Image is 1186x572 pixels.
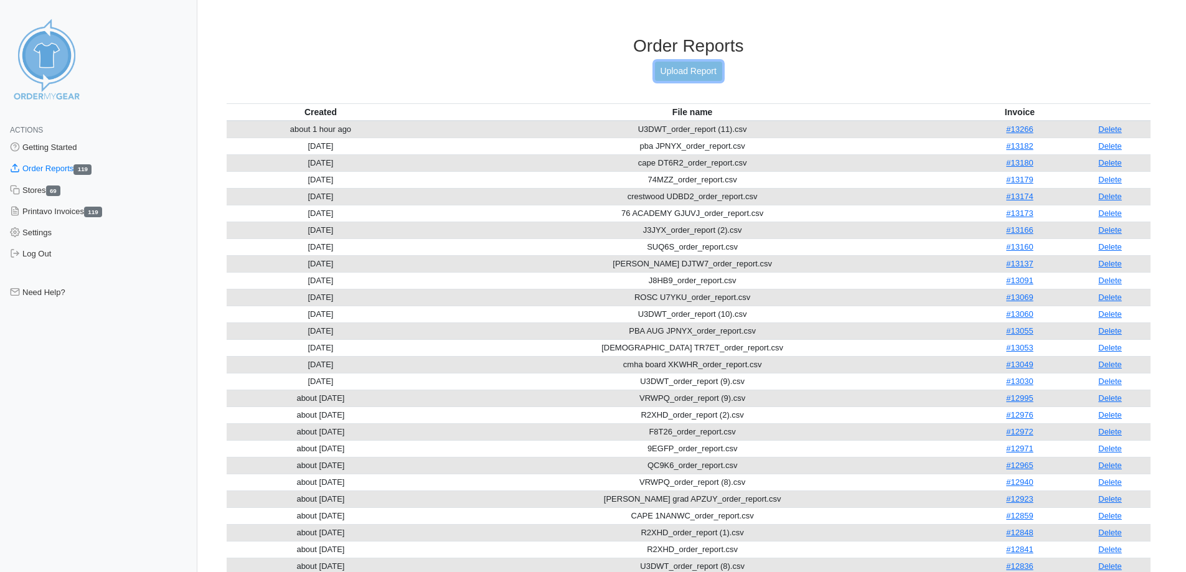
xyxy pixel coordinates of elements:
[415,457,969,474] td: QC9K6_order_report.csv
[415,490,969,507] td: [PERSON_NAME] grad APZUY_order_report.csv
[1006,461,1033,470] a: #12965
[1098,511,1122,520] a: Delete
[227,356,415,373] td: [DATE]
[227,272,415,289] td: [DATE]
[415,524,969,541] td: R2XHD_order_report (1).csv
[415,306,969,322] td: U3DWT_order_report (10).csv
[1006,259,1033,268] a: #13137
[415,255,969,272] td: [PERSON_NAME] DJTW7_order_report.csv
[415,238,969,255] td: SUQ6S_order_report.csv
[227,524,415,541] td: about [DATE]
[1098,377,1122,386] a: Delete
[1098,192,1122,201] a: Delete
[1098,427,1122,436] a: Delete
[1006,225,1033,235] a: #13166
[415,373,969,390] td: U3DWT_order_report (9).csv
[1006,124,1033,134] a: #13266
[1006,427,1033,436] a: #12972
[1098,259,1122,268] a: Delete
[1098,528,1122,537] a: Delete
[1098,175,1122,184] a: Delete
[227,373,415,390] td: [DATE]
[1006,293,1033,302] a: #13069
[970,103,1070,121] th: Invoice
[1098,444,1122,453] a: Delete
[227,322,415,339] td: [DATE]
[415,171,969,188] td: 74MZZ_order_report.csv
[1098,141,1122,151] a: Delete
[415,339,969,356] td: [DEMOGRAPHIC_DATA] TR7ET_order_report.csv
[1098,561,1122,571] a: Delete
[1098,494,1122,504] a: Delete
[415,423,969,440] td: F8T26_order_report.csv
[227,306,415,322] td: [DATE]
[1098,242,1122,251] a: Delete
[415,356,969,373] td: cmha board XKWHR_order_report.csv
[227,440,415,457] td: about [DATE]
[227,423,415,440] td: about [DATE]
[415,390,969,406] td: VRWPQ_order_report (9).csv
[227,35,1151,57] h3: Order Reports
[1006,309,1033,319] a: #13060
[1006,477,1033,487] a: #12940
[227,171,415,188] td: [DATE]
[415,121,969,138] td: U3DWT_order_report (11).csv
[1098,393,1122,403] a: Delete
[1006,410,1033,420] a: #12976
[227,457,415,474] td: about [DATE]
[1098,225,1122,235] a: Delete
[1098,209,1122,218] a: Delete
[1006,192,1033,201] a: #13174
[227,222,415,238] td: [DATE]
[415,440,969,457] td: 9EGFP_order_report.csv
[1098,124,1122,134] a: Delete
[1098,545,1122,554] a: Delete
[1006,561,1033,571] a: #12836
[227,103,415,121] th: Created
[227,541,415,558] td: about [DATE]
[415,272,969,289] td: J8HB9_order_report.csv
[1006,158,1033,167] a: #13180
[10,126,43,134] span: Actions
[1006,326,1033,335] a: #13055
[1006,528,1033,537] a: #12848
[415,138,969,154] td: pba JPNYX_order_report.csv
[415,222,969,238] td: J3JYX_order_report (2).csv
[1098,158,1122,167] a: Delete
[227,474,415,490] td: about [DATE]
[227,390,415,406] td: about [DATE]
[1098,309,1122,319] a: Delete
[1006,175,1033,184] a: #13179
[1006,494,1033,504] a: #12923
[1006,242,1033,251] a: #13160
[415,541,969,558] td: R2XHD_order_report.csv
[1098,461,1122,470] a: Delete
[1098,293,1122,302] a: Delete
[1006,511,1033,520] a: #12859
[227,289,415,306] td: [DATE]
[1098,343,1122,352] a: Delete
[227,205,415,222] td: [DATE]
[1006,141,1033,151] a: #13182
[415,205,969,222] td: 76 ACADEMY GJUVJ_order_report.csv
[227,238,415,255] td: [DATE]
[415,188,969,205] td: crestwood UDBD2_order_report.csv
[227,339,415,356] td: [DATE]
[73,164,92,175] span: 119
[1006,377,1033,386] a: #13030
[1006,360,1033,369] a: #13049
[415,289,969,306] td: ROSC U7YKU_order_report.csv
[1006,444,1033,453] a: #12971
[415,103,969,121] th: File name
[1098,410,1122,420] a: Delete
[227,154,415,171] td: [DATE]
[227,490,415,507] td: about [DATE]
[227,121,415,138] td: about 1 hour ago
[1006,343,1033,352] a: #13053
[415,507,969,524] td: CAPE 1NANWC_order_report.csv
[227,138,415,154] td: [DATE]
[84,207,102,217] span: 119
[415,406,969,423] td: R2XHD_order_report (2).csv
[655,62,722,81] a: Upload Report
[46,185,61,196] span: 69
